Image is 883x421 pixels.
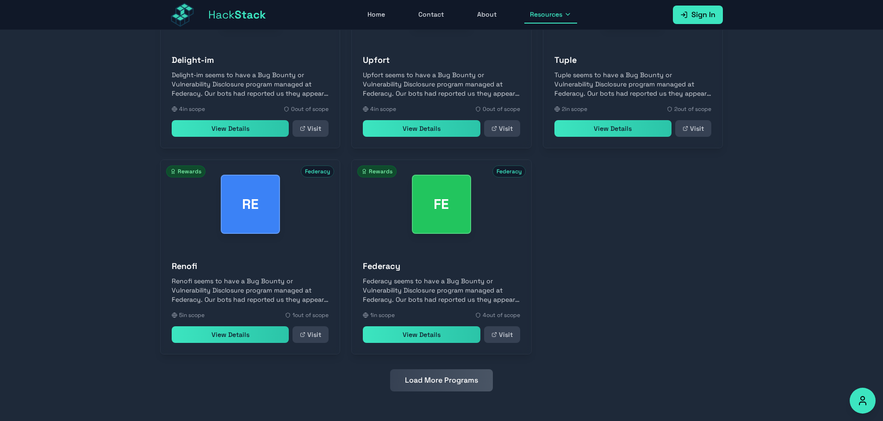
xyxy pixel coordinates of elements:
[554,70,711,98] p: Tuple seems to have a Bug Bounty or Vulnerability Disclosure program managed at Federacy. Our bot...
[524,6,577,24] button: Resources
[292,326,329,343] a: Visit
[291,105,329,113] span: 0 out of scope
[390,369,493,391] button: Load More Programs
[235,7,266,22] span: Stack
[166,165,205,177] span: Rewards
[530,10,562,19] span: Resources
[172,260,329,273] h3: Renofi
[301,165,334,177] span: Federacy
[179,105,205,113] span: 4 in scope
[357,165,397,177] span: Rewards
[483,311,520,319] span: 4 out of scope
[484,120,520,137] a: Visit
[363,54,520,67] h3: Upfort
[413,6,449,24] a: Contact
[179,311,205,319] span: 5 in scope
[363,326,480,343] a: View Details
[674,105,711,113] span: 2 out of scope
[172,276,329,304] p: Renofi seems to have a Bug Bounty or Vulnerability Disclosure program managed at Federacy. Our bo...
[562,105,587,113] span: 2 in scope
[691,9,715,20] span: Sign In
[850,388,876,414] button: Accessibility Options
[370,105,396,113] span: 4 in scope
[554,54,711,67] h3: Tuple
[363,70,520,98] p: Upfort seems to have a Bug Bounty or Vulnerability Disclosure program managed at Federacy. Our bo...
[292,311,329,319] span: 1 out of scope
[172,326,289,343] a: View Details
[208,7,266,22] span: Hack
[675,120,711,137] a: Visit
[492,165,526,177] span: Federacy
[172,70,329,98] p: Delight-im seems to have a Bug Bounty or Vulnerability Disclosure program managed at Federacy. Ou...
[412,175,471,234] div: Federacy
[363,120,480,137] a: View Details
[362,6,391,24] a: Home
[172,120,289,137] a: View Details
[363,260,520,273] h3: Federacy
[221,175,280,234] div: Renofi
[484,326,520,343] a: Visit
[483,105,520,113] span: 0 out of scope
[292,120,329,137] a: Visit
[172,54,329,67] h3: Delight-im
[554,120,672,137] a: View Details
[673,6,723,24] a: Sign In
[472,6,502,24] a: About
[363,276,520,304] p: Federacy seems to have a Bug Bounty or Vulnerability Disclosure program managed at Federacy. Our ...
[370,311,395,319] span: 1 in scope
